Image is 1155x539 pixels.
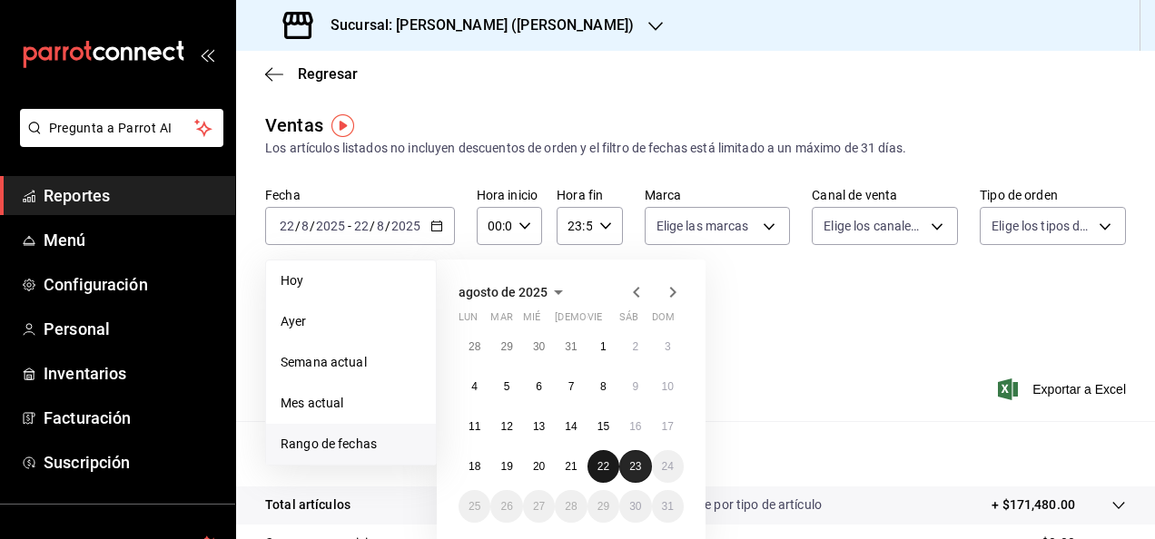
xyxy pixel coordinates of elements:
[459,410,490,443] button: 11 de agosto de 2025
[533,420,545,433] abbr: 13 de agosto de 2025
[523,410,555,443] button: 13 de agosto de 2025
[619,330,651,363] button: 2 de agosto de 2025
[490,370,522,403] button: 5 de agosto de 2025
[20,109,223,147] button: Pregunta a Parrot AI
[490,330,522,363] button: 29 de julio de 2025
[500,500,512,513] abbr: 26 de agosto de 2025
[555,410,587,443] button: 14 de agosto de 2025
[629,500,641,513] abbr: 30 de agosto de 2025
[632,340,638,353] abbr: 2 de agosto de 2025
[348,219,351,233] span: -
[295,219,301,233] span: /
[597,420,609,433] abbr: 15 de agosto de 2025
[555,311,662,330] abbr: jueves
[665,340,671,353] abbr: 3 de agosto de 2025
[315,219,346,233] input: ----
[265,495,350,514] p: Total artículos
[490,311,512,330] abbr: martes
[645,189,791,201] label: Marca
[281,394,421,413] span: Mes actual
[619,370,651,403] button: 9 de agosto de 2025
[597,460,609,473] abbr: 22 de agosto de 2025
[265,139,1126,158] div: Los artículos listados no incluyen descuentos de orden y el filtro de fechas está limitado a un m...
[459,490,490,523] button: 25 de agosto de 2025
[44,272,221,297] span: Configuración
[310,219,315,233] span: /
[200,47,214,62] button: open_drawer_menu
[568,380,575,393] abbr: 7 de agosto de 2025
[316,15,634,36] h3: Sucursal: [PERSON_NAME] ([PERSON_NAME])
[587,370,619,403] button: 8 de agosto de 2025
[992,495,1075,514] p: + $171,480.00
[587,330,619,363] button: 1 de agosto de 2025
[619,311,638,330] abbr: sábado
[587,490,619,523] button: 29 de agosto de 2025
[662,460,674,473] abbr: 24 de agosto de 2025
[281,353,421,372] span: Semana actual
[600,340,607,353] abbr: 1 de agosto de 2025
[459,450,490,483] button: 18 de agosto de 2025
[376,219,385,233] input: --
[370,219,375,233] span: /
[281,435,421,454] span: Rango de fechas
[555,330,587,363] button: 31 de julio de 2025
[44,183,221,208] span: Reportes
[504,380,510,393] abbr: 5 de agosto de 2025
[500,460,512,473] abbr: 19 de agosto de 2025
[390,219,421,233] input: ----
[353,219,370,233] input: --
[652,311,675,330] abbr: domingo
[523,311,540,330] abbr: miércoles
[298,65,358,83] span: Regresar
[500,340,512,353] abbr: 29 de julio de 2025
[265,65,358,83] button: Regresar
[565,340,577,353] abbr: 31 de julio de 2025
[662,420,674,433] abbr: 17 de agosto de 2025
[980,189,1126,201] label: Tipo de orden
[469,460,480,473] abbr: 18 de agosto de 2025
[557,189,622,201] label: Hora fin
[471,380,478,393] abbr: 4 de agosto de 2025
[1002,378,1126,400] button: Exportar a Excel
[656,217,749,235] span: Elige las marcas
[281,312,421,331] span: Ayer
[662,500,674,513] abbr: 31 de agosto de 2025
[533,340,545,353] abbr: 30 de julio de 2025
[619,410,651,443] button: 16 de agosto de 2025
[44,406,221,430] span: Facturación
[459,311,478,330] abbr: lunes
[992,217,1092,235] span: Elige los tipos de orden
[13,132,223,151] a: Pregunta a Parrot AI
[536,380,542,393] abbr: 6 de agosto de 2025
[523,490,555,523] button: 27 de agosto de 2025
[500,420,512,433] abbr: 12 de agosto de 2025
[652,450,684,483] button: 24 de agosto de 2025
[459,370,490,403] button: 4 de agosto de 2025
[459,330,490,363] button: 28 de julio de 2025
[331,114,354,137] button: Tooltip marker
[565,460,577,473] abbr: 21 de agosto de 2025
[652,410,684,443] button: 17 de agosto de 2025
[600,380,607,393] abbr: 8 de agosto de 2025
[619,450,651,483] button: 23 de agosto de 2025
[44,317,221,341] span: Personal
[632,380,638,393] abbr: 9 de agosto de 2025
[459,281,569,303] button: agosto de 2025
[44,361,221,386] span: Inventarios
[490,410,522,443] button: 12 de agosto de 2025
[490,490,522,523] button: 26 de agosto de 2025
[265,112,323,139] div: Ventas
[555,490,587,523] button: 28 de agosto de 2025
[477,189,542,201] label: Hora inicio
[469,500,480,513] abbr: 25 de agosto de 2025
[629,460,641,473] abbr: 23 de agosto de 2025
[301,219,310,233] input: --
[469,340,480,353] abbr: 28 de julio de 2025
[824,217,924,235] span: Elige los canales de venta
[279,219,295,233] input: --
[555,370,587,403] button: 7 de agosto de 2025
[281,271,421,290] span: Hoy
[565,420,577,433] abbr: 14 de agosto de 2025
[49,119,195,138] span: Pregunta a Parrot AI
